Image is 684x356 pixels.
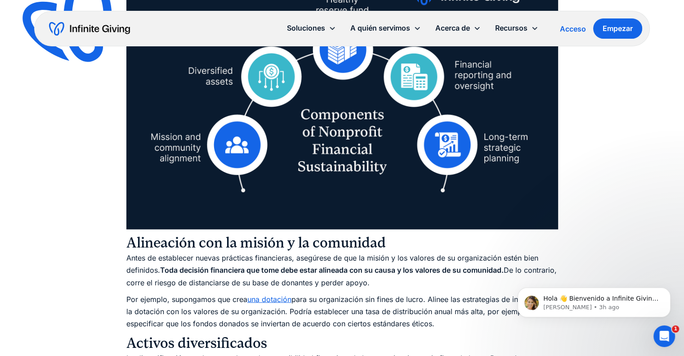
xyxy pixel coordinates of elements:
div: Recursos [488,18,545,38]
font: Acceso [560,24,586,33]
font: Alineación con la misión y la comunidad [126,234,386,251]
font: Soluciones [287,23,325,32]
iframe: Chat en vivo de Intercom [653,325,675,347]
font: Acerca de [435,23,470,32]
a: una dotación [247,295,291,304]
font: A quién servimos [350,23,410,32]
font: 1 [674,326,677,332]
font: para su organización sin fines de lucro. Alinee las estrategias de inversión de la dotación con l... [126,295,554,328]
a: Acceso [560,23,586,34]
a: Empezar [593,18,642,39]
font: De lo contrario, corre el riesgo de distanciarse de su base de donantes y perder apoyo. [126,266,557,287]
div: A quién servimos [343,18,428,38]
iframe: Mensaje de notificaciones del intercomunicador [504,269,684,332]
div: Soluciones [280,18,343,38]
font: Recursos [495,23,528,32]
font: Por ejemplo, supongamos que crea [126,295,247,304]
a: hogar [49,22,130,36]
font: Empezar [603,24,633,33]
div: Acerca de [428,18,488,38]
font: Activos diversificados [126,335,267,351]
font: Antes de establecer nuevas prácticas financieras, asegúrese de que la misión y los valores de su ... [126,253,538,275]
font: Toda decisión financiera que tome debe estar alineada con su causa y los valores de su comunidad. [160,266,504,275]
